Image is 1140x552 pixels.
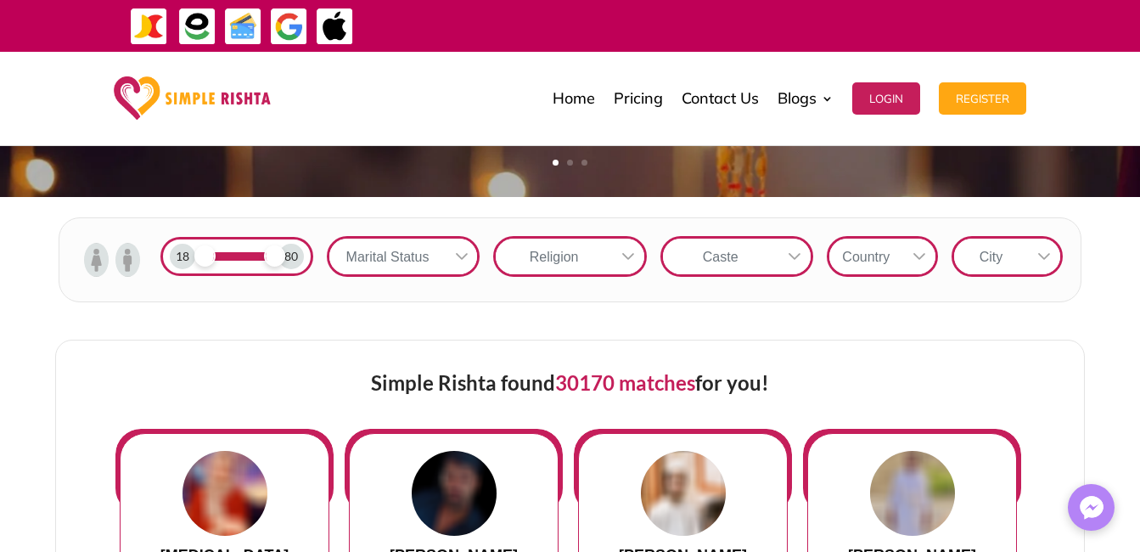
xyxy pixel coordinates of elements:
a: Pricing [614,56,663,141]
div: Caste [663,239,778,274]
div: Marital Status [329,239,445,274]
div: City [954,239,1028,274]
span: 30170 matches [555,370,695,395]
div: 80 [278,244,304,269]
img: ApplePay-icon [316,8,354,46]
div: Country [829,239,903,274]
img: apLcYIjmChSP2wbKILgPw4coeoiwQqH3hG37SRou02CeBePML6GRyFeav9RmM9KhMHPlEhRABCn1x4nxNMU8T42XmfGKwScLX... [870,451,955,536]
img: Credit Cards [224,8,262,46]
img: UCaexAAAAABJRU5ErkJggg== [412,451,497,536]
span: Simple Rishta found for you! [371,370,769,395]
a: Register [939,56,1026,141]
a: 1 [553,160,559,166]
button: Register [939,82,1026,115]
img: wBgHvyQEGezmgAAAABJRU5ErkJggg== [641,451,726,536]
img: Messenger [1075,491,1109,525]
a: Blogs [778,56,834,141]
a: Contact Us [682,56,759,141]
div: 18 [170,244,195,269]
a: Login [852,56,920,141]
img: JazzCash-icon [130,8,168,46]
a: 2 [567,160,573,166]
img: EasyPaisa-icon [178,8,216,46]
a: 3 [581,160,587,166]
img: 5at1MkD3ZLD+iVDDY2FGRyKMD0aY7Akz3hJktMpPf4GnzlRnzXZb1WpzpQIj+RRdmSgNST8lUWcZIXMxfl1BHmVeTgl2NgEWF... [183,451,267,536]
button: Login [852,82,920,115]
a: Home [553,56,595,141]
div: Religion [496,239,611,274]
img: GooglePay-icon [270,8,308,46]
